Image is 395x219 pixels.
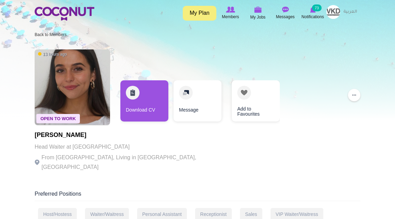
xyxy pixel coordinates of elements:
a: Download CV [120,80,168,122]
span: 13 hours ago [38,51,67,57]
a: Add to Favourites [232,80,280,122]
img: Home [35,7,94,21]
img: Browse Members [226,7,235,13]
a: Back to Members [35,32,67,37]
small: 73 [312,4,322,11]
a: العربية [340,5,360,19]
span: Notifications [301,13,324,20]
a: Message [173,80,222,122]
a: Browse Members Members [217,5,244,21]
h1: [PERSON_NAME] [35,132,223,139]
div: 2 / 3 [173,80,222,125]
img: My Jobs [254,7,262,13]
a: Notifications Notifications 73 [299,5,326,21]
a: My Jobs My Jobs [244,5,272,21]
span: My Jobs [250,14,266,21]
img: Notifications [310,7,316,13]
img: Messages [282,7,289,13]
p: From [GEOGRAPHIC_DATA], Living in [GEOGRAPHIC_DATA], [GEOGRAPHIC_DATA] [35,153,223,172]
div: 3 / 3 [227,80,275,125]
span: Open To Work [36,114,80,123]
button: ... [348,89,360,101]
a: My Plan [183,6,216,21]
p: Head Waiter at [GEOGRAPHIC_DATA] [35,142,223,152]
span: Members [222,13,239,20]
a: Messages Messages [272,5,299,21]
div: Preferred Positions [35,190,360,201]
span: Messages [276,13,295,20]
div: 1 / 3 [120,80,168,125]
